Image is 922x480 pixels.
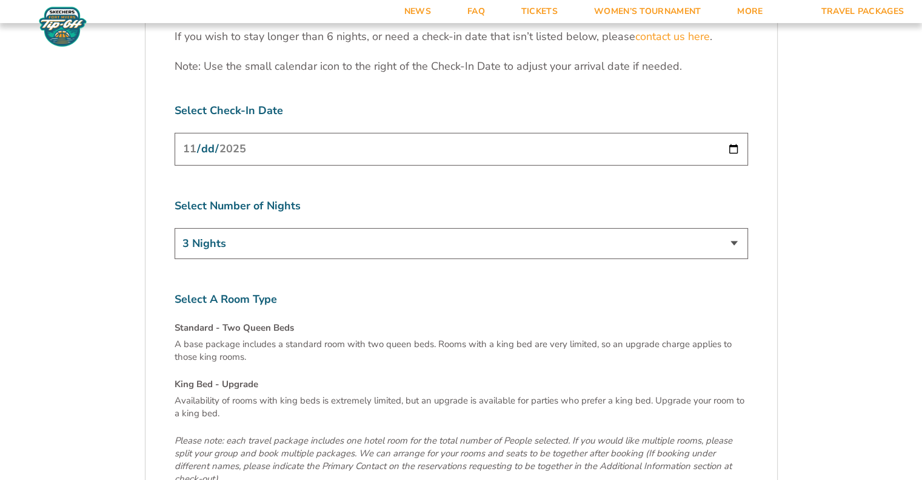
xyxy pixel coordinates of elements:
p: If you wish to stay longer than 6 nights, or need a check-in date that isn’t listed below, please . [175,29,748,44]
label: Select Number of Nights [175,198,748,214]
label: Select A Room Type [175,292,748,307]
label: Select Check-In Date [175,103,748,118]
h4: Standard - Two Queen Beds [175,322,748,334]
h4: King Bed - Upgrade [175,378,748,391]
img: Fort Myers Tip-Off [36,6,89,47]
p: Availability of rooms with king beds is extremely limited, but an upgrade is available for partie... [175,394,748,420]
p: Note: Use the small calendar icon to the right of the Check-In Date to adjust your arrival date i... [175,59,748,74]
a: contact us here [635,29,710,44]
p: A base package includes a standard room with two queen beds. Rooms with a king bed are very limit... [175,338,748,363]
